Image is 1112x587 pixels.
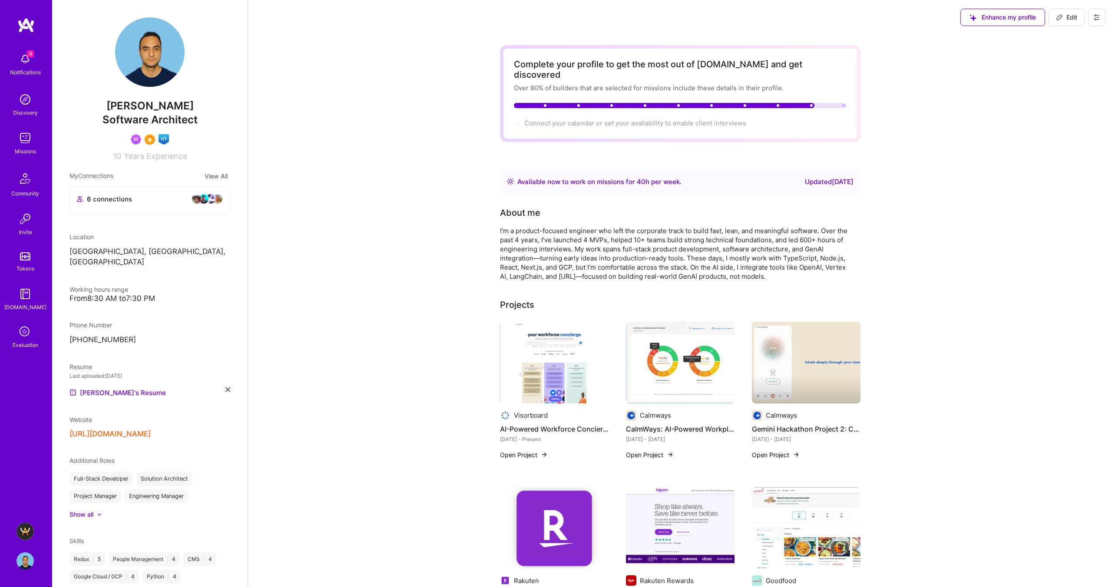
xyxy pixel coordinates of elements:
span: Resume [69,363,92,370]
img: tokens [20,252,30,261]
span: Edit [1056,13,1077,22]
span: Enhance my profile [970,13,1036,22]
h4: Gemini Hackathon Project 2: CalmWays B2C Mental Health App [752,423,860,435]
div: [DATE] - [DATE] [626,435,735,444]
div: [DATE] - Present [500,435,609,444]
div: People Management 4 [109,552,180,566]
div: Engineering Manager [125,489,188,503]
button: 6 connectionsavataravataravataravatar [69,186,230,215]
div: Evaluation [13,340,38,350]
img: Enhanced Event Tracking System for Optimized User Engagement and Analytics [626,487,735,569]
img: avatar [205,194,216,204]
img: Company logo [626,410,636,421]
img: AI-Powered Workforce Concierge Development [500,322,609,403]
div: Visorboard [514,411,548,420]
div: [DATE] - [DATE] [752,435,860,444]
img: User Avatar [115,17,185,87]
img: discovery [17,91,34,108]
img: teamwork [17,129,34,147]
span: 10 [113,152,121,161]
img: Company logo [500,575,510,586]
button: View All [202,171,230,181]
div: Invite [19,228,32,237]
span: Website [69,416,92,423]
button: Enhance my profile [960,9,1045,26]
div: Available now to work on missions for h per week . [517,177,682,187]
div: Tokens [17,264,34,273]
div: Rakuten [514,576,539,585]
img: arrow-right [667,451,674,458]
div: Full-Stack Developer [69,472,133,486]
h4: CalmWays: AI-Powered Workplace Mental Health Platform [626,423,735,435]
div: Project Manager [69,489,121,503]
i: icon SelectionTeam [17,324,33,340]
img: arrow-right [541,451,548,458]
img: Company logo [752,410,762,421]
img: Gemini Hackathon Project 2: CalmWays B2C Mental Health App [752,322,860,403]
img: avatar [199,194,209,204]
span: Phone Number [69,321,112,329]
img: avatar [192,194,202,204]
img: Been on Mission [131,134,141,145]
img: Web Messaging SDK and Analytics Tools Development [500,487,609,569]
div: Discovery [13,108,38,117]
img: arrow-right [793,451,800,458]
span: 6 connections [87,195,132,204]
div: Complete your profile to get the most out of [DOMAIN_NAME] and get discovered [514,59,847,80]
img: User Avatar [17,552,34,570]
img: Resume [69,389,76,396]
div: Community [11,189,39,198]
button: Open Project [752,450,800,459]
div: CMS 4 [183,552,216,566]
div: Last uploaded: [DATE] [69,371,230,380]
img: SelectionTeam [145,134,155,145]
span: Skills [69,537,84,544]
button: Edit [1049,9,1085,26]
img: CalmWays: AI-Powered Workplace Mental Health Platform [626,322,735,403]
div: Python 4 [142,570,181,584]
i: icon Collaborator [77,196,83,202]
img: Company logo [626,575,636,586]
span: Connect your calendar or set your availability to enable client interviews [524,119,746,127]
button: Open Project [500,450,548,459]
button: Open Project [626,450,674,459]
span: Software Architect [103,113,198,126]
span: Working hours range [69,286,128,293]
div: About me [500,206,540,219]
div: Notifications [10,68,41,77]
span: | [203,556,205,563]
a: [PERSON_NAME]'s Resume [69,387,166,398]
span: | [168,573,169,580]
div: Updated [DATE] [805,177,854,187]
div: Projects [500,298,534,311]
span: 40 [637,178,645,186]
div: Calmways [640,411,671,420]
div: From 8:30 AM to 7:30 PM [69,294,230,303]
i: icon SuggestedTeams [970,14,976,21]
a: A.Team - Grow A.Team's Community & Demand [14,523,36,540]
span: | [93,556,94,563]
div: Solution Architect [136,472,192,486]
span: 6 [27,50,34,57]
div: I’m a product-focused engineer who left the corporate track to build fast, lean, and meaningful s... [500,226,847,281]
div: Calmways [766,411,797,420]
span: My Connections [69,171,113,181]
div: Missions [15,147,36,156]
span: | [167,556,169,563]
img: Invite [17,210,34,228]
img: Company logo [500,410,510,421]
img: Front-end guild [159,134,169,145]
img: avatar [212,194,223,204]
img: logo [17,17,35,33]
span: Years Experience [124,152,187,161]
div: Goodfood [766,576,796,585]
div: Over 80% of builders that are selected for missions include these details in their profile. [514,83,847,92]
div: Redux 5 [69,552,105,566]
img: Community [15,168,36,189]
div: Location [69,232,230,241]
span: | [126,573,128,580]
img: A.Team - Grow A.Team's Community & Demand [17,523,34,540]
span: [PERSON_NAME] [69,99,230,112]
img: guide book [17,285,34,303]
p: [GEOGRAPHIC_DATA], [GEOGRAPHIC_DATA], [GEOGRAPHIC_DATA] [69,247,230,267]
